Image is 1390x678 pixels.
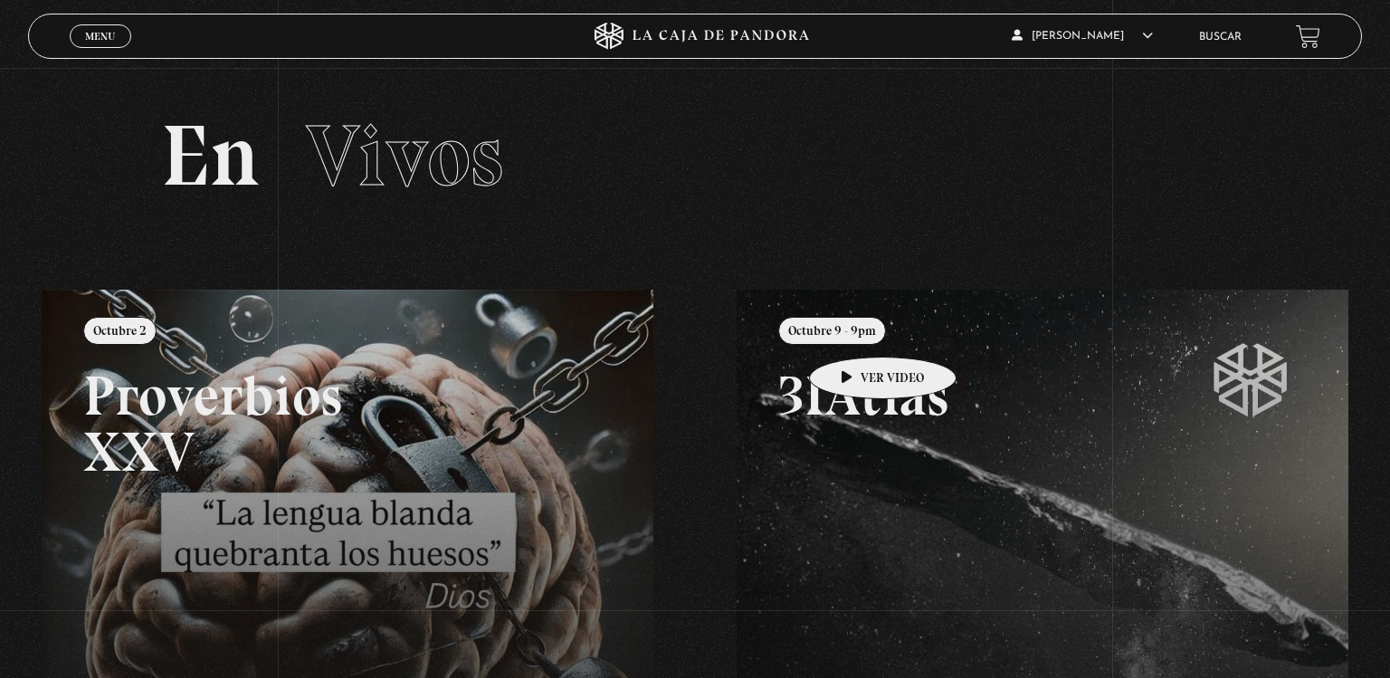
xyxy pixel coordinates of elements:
[80,46,122,59] span: Cerrar
[1012,31,1153,42] span: [PERSON_NAME]
[1296,24,1320,48] a: View your shopping cart
[85,31,115,42] span: Menu
[1199,32,1242,43] a: Buscar
[161,113,1229,199] h2: En
[306,104,503,207] span: Vivos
